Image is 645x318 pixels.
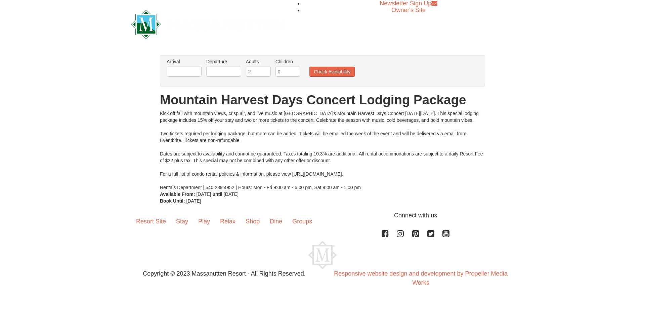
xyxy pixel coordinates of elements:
strong: Book Until: [160,198,185,204]
a: Dine [265,211,287,232]
span: [DATE] [186,198,201,204]
a: Relax [215,211,241,232]
label: Departure [206,58,241,65]
span: [DATE] [224,191,239,197]
label: Arrival [167,58,202,65]
button: Check Availability [309,67,355,77]
h1: Mountain Harvest Days Concert Lodging Package [160,93,485,107]
a: Shop [241,211,265,232]
div: Kick off fall with mountain views, crisp air, and live music at [GEOGRAPHIC_DATA]’s Mountain Harv... [160,110,485,191]
img: Massanutten Resort Logo [308,241,337,269]
a: Stay [171,211,193,232]
p: Connect with us [131,211,514,220]
a: Groups [287,211,317,232]
label: Adults [246,58,271,65]
p: Copyright © 2023 Massanutten Resort - All Rights Reserved. [126,269,322,278]
img: Massanutten Resort Logo [131,10,285,39]
a: Responsive website design and development by Propeller Media Works [334,270,507,286]
span: [DATE] [196,191,211,197]
strong: until [212,191,222,197]
strong: Available From: [160,191,195,197]
a: Resort Site [131,211,171,232]
a: Play [193,211,215,232]
a: Owner's Site [392,7,426,13]
a: Massanutten Resort [131,15,285,31]
label: Children [275,58,300,65]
